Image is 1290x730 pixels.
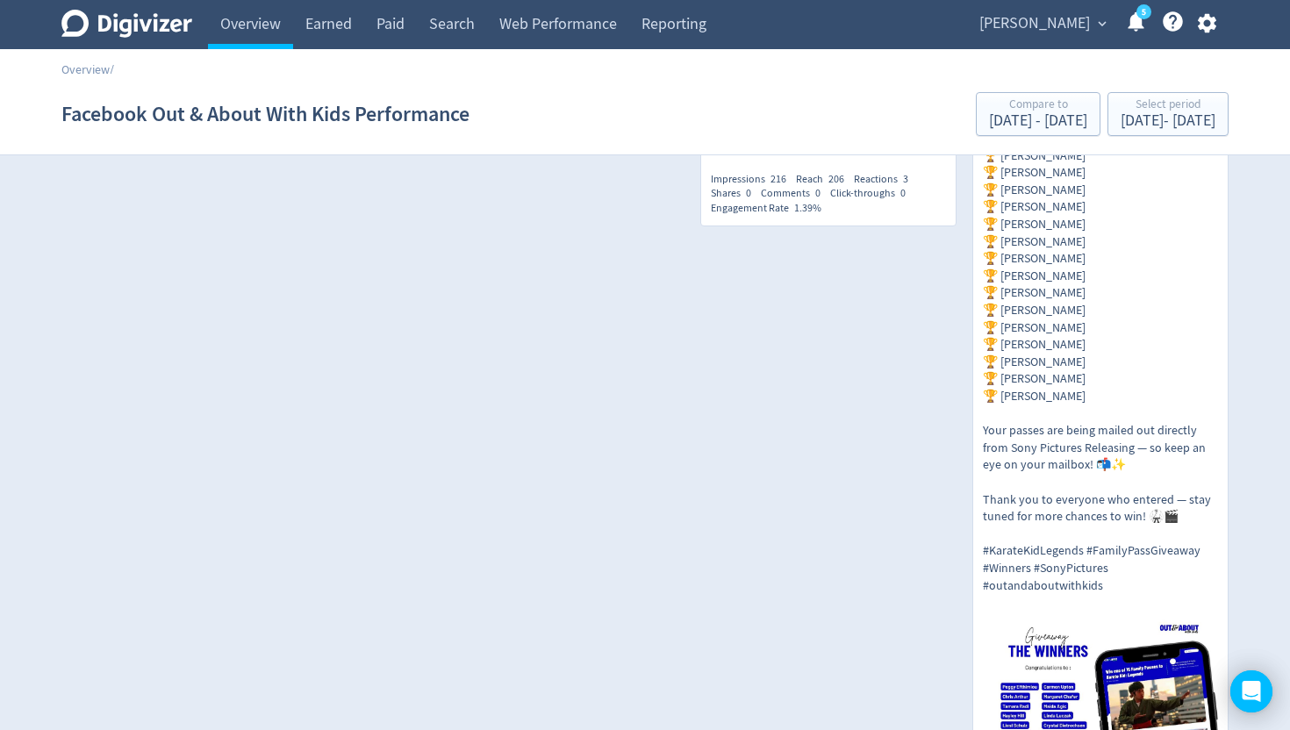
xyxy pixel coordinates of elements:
a: 5 [1136,4,1151,19]
div: Engagement Rate [711,201,831,216]
span: / [110,61,114,77]
text: 5 [1142,6,1146,18]
div: [DATE] - [DATE] [989,113,1087,129]
h1: Facebook Out & About With Kids Performance [61,86,469,142]
div: Reach [796,172,854,187]
a: Overview [61,61,110,77]
button: [PERSON_NAME] [973,10,1111,38]
div: Impressions [711,172,796,187]
span: expand_more [1094,16,1110,32]
div: [DATE] - [DATE] [1121,113,1215,129]
span: 216 [770,172,786,186]
div: Compare to [989,98,1087,113]
span: 206 [828,172,844,186]
button: Compare to[DATE] - [DATE] [976,92,1100,136]
span: 0 [746,186,751,200]
div: Open Intercom Messenger [1230,670,1272,712]
div: Comments [761,186,830,201]
button: Select period[DATE]- [DATE] [1107,92,1229,136]
span: [PERSON_NAME] [979,10,1090,38]
div: Shares [711,186,761,201]
span: 0 [815,186,821,200]
div: Reactions [854,172,918,187]
span: 0 [900,186,906,200]
p: 🎉 Congratulations to our 15 lucky winners! 🎉 You’ve each won a Family Pass to see Karate Kid: Leg... [983,10,1218,594]
div: Select period [1121,98,1215,113]
span: 1.39% [794,201,821,215]
span: 3 [903,172,908,186]
div: Click-throughs [830,186,915,201]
